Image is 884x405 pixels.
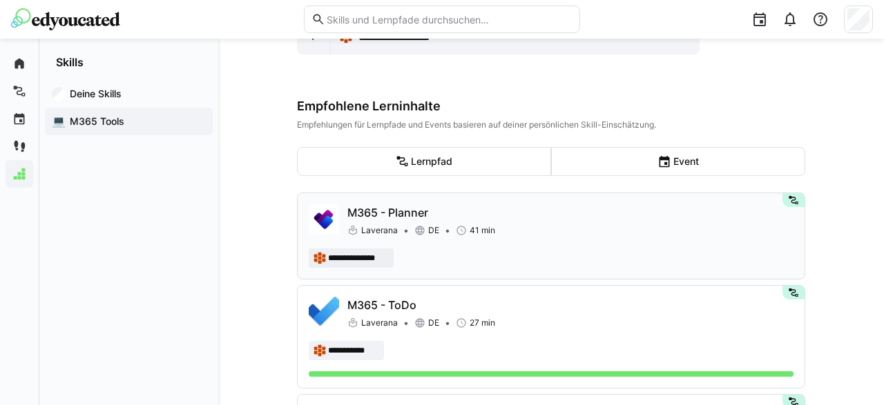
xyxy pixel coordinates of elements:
span: DE [428,225,439,236]
span: Laverana [361,225,398,236]
img: M365 - ToDo [309,297,339,327]
eds-button-option: Event [551,147,805,176]
p: M365 - ToDo [347,297,794,313]
span: 27 min [470,317,495,328]
div: Empfehlungen für Lernpfade und Events basieren auf deiner persönlichen Skill-Einschätzung. [297,119,805,130]
eds-button-option: Lernpfad [297,147,551,176]
span: DE [428,317,439,328]
span: Laverana [361,317,398,328]
img: M365 - Planner [309,204,339,235]
span: 41 min [470,225,495,236]
input: Skills und Lernpfade durchsuchen… [325,13,573,26]
span: M365 Tools [68,115,206,128]
div: Empfohlene Lerninhalte [297,99,805,114]
p: M365 - Planner [347,204,794,221]
div: 💻️ [52,114,66,128]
